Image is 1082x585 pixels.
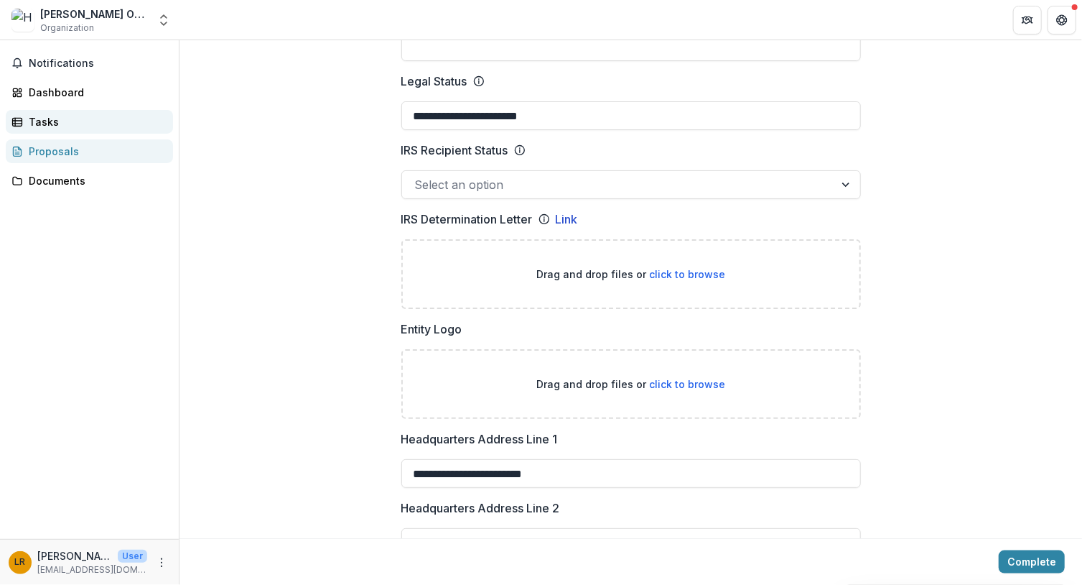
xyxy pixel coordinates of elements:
div: [PERSON_NAME] Opus [40,6,148,22]
img: Homer Opus [11,9,34,32]
p: [PERSON_NAME] [37,548,112,563]
div: Proposals [29,144,162,159]
a: Proposals [6,139,173,163]
p: Entity Logo [401,321,462,338]
a: Documents [6,169,173,193]
div: Documents [29,173,162,188]
button: More [153,554,170,571]
p: Headquarters Address Line 2 [401,499,560,517]
button: Complete [999,551,1065,574]
div: Dashboard [29,85,162,100]
p: IRS Determination Letter [401,211,533,228]
span: click to browse [649,378,725,390]
div: Tasks [29,114,162,129]
a: Dashboard [6,80,173,104]
p: Drag and drop files or [536,377,725,392]
button: Partners [1013,6,1042,34]
p: IRS Recipient Status [401,142,508,159]
div: Linda Reinhart [15,558,26,567]
button: Notifications [6,52,173,75]
span: click to browse [649,268,725,280]
p: User [118,550,147,563]
a: Link [556,211,578,228]
span: Organization [40,22,94,34]
button: Get Help [1048,6,1076,34]
span: Notifications [29,57,167,70]
p: [EMAIL_ADDRESS][DOMAIN_NAME] [37,563,147,576]
p: Legal Status [401,73,467,90]
p: Headquarters Address Line 1 [401,430,558,448]
a: Tasks [6,110,173,134]
button: Open entity switcher [154,6,174,34]
p: Drag and drop files or [536,267,725,282]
